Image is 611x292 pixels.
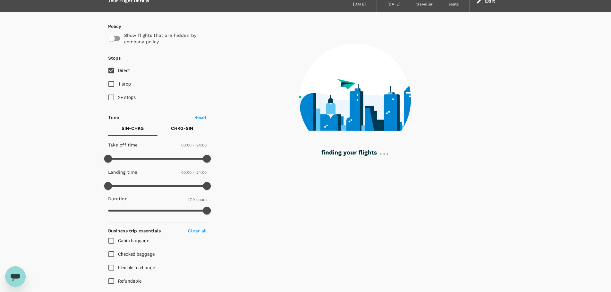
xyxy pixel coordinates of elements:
div: seats [449,1,459,8]
p: CHKG - SIN [171,125,193,131]
p: Show flights that are hidden by company policy [124,32,202,45]
p: Clear all [188,228,207,234]
strong: Stops [108,55,121,61]
span: Direct [118,68,130,73]
span: 1 stop [118,81,131,87]
div: [DATE] [387,1,400,8]
span: 00:00 - 24:00 [181,170,207,175]
g: . [380,154,382,154]
p: Take off time [108,142,138,148]
p: Policy [108,23,114,29]
span: 17.0 hours [188,197,207,202]
p: Time [108,114,119,121]
strong: Business trip essentials [108,228,161,233]
p: SIN - CHKG [122,125,144,131]
p: Reset [194,114,207,121]
span: Checked baggage [118,252,155,257]
span: Cabin baggage [118,238,149,243]
span: 00:00 - 24:00 [181,143,207,147]
g: . [386,154,388,154]
g: finding your flights [321,150,377,156]
span: Flexible to change [118,265,155,270]
p: Landing time [108,169,138,175]
div: traveller [416,1,433,8]
span: Refundable [118,279,142,284]
iframe: Button to launch messaging window [5,266,26,287]
div: [DATE] [353,1,366,8]
g: . [383,154,385,154]
p: Duration [108,196,128,202]
span: 2+ stops [118,95,136,100]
